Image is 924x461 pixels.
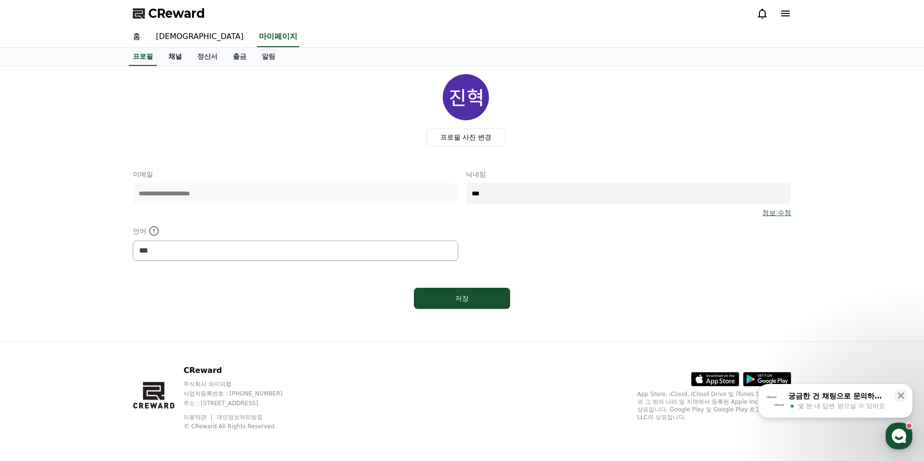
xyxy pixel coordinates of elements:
[133,225,458,237] p: 언어
[183,423,301,430] p: © CReward All Rights Reserved.
[3,305,64,329] a: 홈
[148,27,251,47] a: [DEMOGRAPHIC_DATA]
[225,48,254,66] a: 출금
[133,6,205,21] a: CReward
[183,365,301,376] p: CReward
[426,128,506,146] label: 프로필 사진 변경
[257,27,299,47] a: 마이페이지
[88,320,100,328] span: 대화
[183,414,214,421] a: 이용약관
[443,74,489,120] img: profile_image
[183,380,301,388] p: 주식회사 와이피랩
[637,390,791,421] p: App Store, iCloud, iCloud Drive 및 iTunes Store는 미국과 그 밖의 나라 및 지역에서 등록된 Apple Inc.의 서비스 상표입니다. Goo...
[148,6,205,21] span: CReward
[190,48,225,66] a: 정산서
[762,208,791,218] a: 정보 수정
[124,305,185,329] a: 설정
[161,48,190,66] a: 채널
[133,169,458,179] p: 이메일
[183,390,301,397] p: 사업자등록번호 : [PHONE_NUMBER]
[254,48,283,66] a: 알림
[466,169,791,179] p: 닉네임
[64,305,124,329] a: 대화
[414,288,510,309] button: 저장
[125,27,148,47] a: 홈
[433,294,491,303] div: 저장
[149,320,160,327] span: 설정
[217,414,263,421] a: 개인정보처리방침
[183,399,301,407] p: 주소 : [STREET_ADDRESS]
[129,48,157,66] a: 프로필
[30,320,36,327] span: 홈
